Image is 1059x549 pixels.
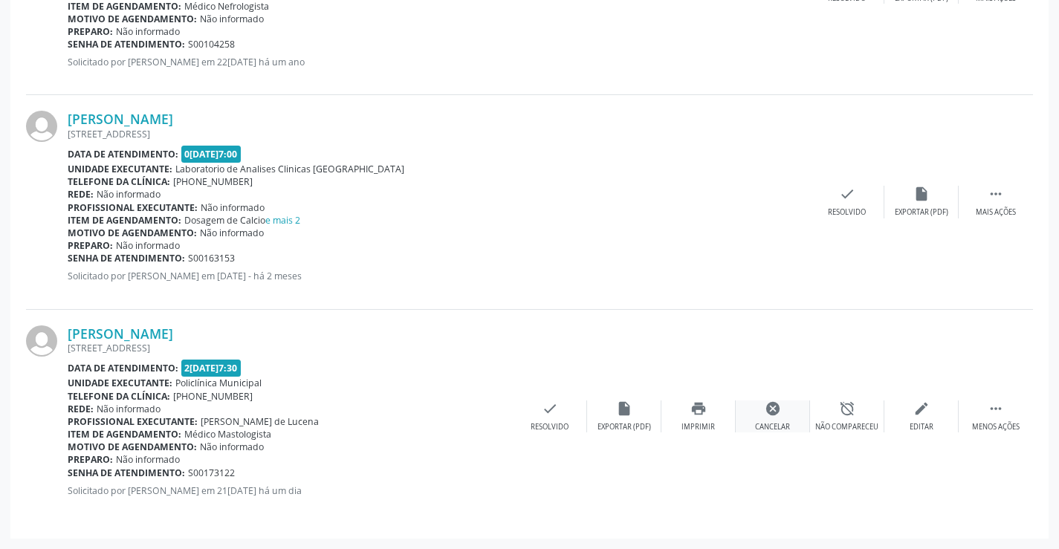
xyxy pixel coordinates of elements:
div: Exportar (PDF) [895,207,948,218]
b: Rede: [68,403,94,415]
b: Preparo: [68,453,113,466]
div: Resolvido [828,207,866,218]
b: Rede: [68,188,94,201]
a: [PERSON_NAME] [68,325,173,342]
span: Laboratorio de Analises Clinicas [GEOGRAPHIC_DATA] [175,163,404,175]
i: check [839,186,855,202]
b: Data de atendimento: [68,148,178,160]
span: Não informado [97,188,161,201]
span: 2[DATE]7:30 [181,360,242,377]
div: [STREET_ADDRESS] [68,342,513,354]
div: Imprimir [681,422,715,432]
div: [STREET_ADDRESS] [68,128,810,140]
i: edit [913,400,930,417]
span: S00163153 [188,252,235,264]
b: Profissional executante: [68,415,198,428]
i: alarm_off [839,400,855,417]
b: Unidade executante: [68,377,172,389]
span: Não informado [201,201,265,214]
b: Telefone da clínica: [68,390,170,403]
div: Cancelar [755,422,790,432]
b: Motivo de agendamento: [68,441,197,453]
span: 0[DATE]7:00 [181,146,242,163]
span: Não informado [200,13,264,25]
b: Senha de atendimento: [68,252,185,264]
div: Não compareceu [815,422,878,432]
div: Mais ações [976,207,1016,218]
p: Solicitado por [PERSON_NAME] em [DATE] - há 2 meses [68,270,810,282]
i: print [690,400,707,417]
span: S00104258 [188,38,235,51]
b: Motivo de agendamento: [68,227,197,239]
i:  [988,400,1004,417]
b: Unidade executante: [68,163,172,175]
span: Não informado [97,403,161,415]
b: Item de agendamento: [68,214,181,227]
b: Profissional executante: [68,201,198,214]
span: [PERSON_NAME] de Lucena [201,415,319,428]
span: S00173122 [188,467,235,479]
i: check [542,400,558,417]
b: Preparo: [68,239,113,252]
b: Data de atendimento: [68,362,178,374]
span: Médico Mastologista [184,428,271,441]
i: insert_drive_file [913,186,930,202]
img: img [26,325,57,357]
div: Editar [910,422,933,432]
span: Não informado [200,441,264,453]
b: Motivo de agendamento: [68,13,197,25]
i: cancel [765,400,781,417]
div: Menos ações [972,422,1020,432]
p: Solicitado por [PERSON_NAME] em 21[DATE] há um dia [68,484,513,497]
b: Senha de atendimento: [68,38,185,51]
i: insert_drive_file [616,400,632,417]
b: Preparo: [68,25,113,38]
span: Dosagem de Calcio [184,214,300,227]
b: Item de agendamento: [68,428,181,441]
span: [PHONE_NUMBER] [173,390,253,403]
a: [PERSON_NAME] [68,111,173,127]
b: Telefone da clínica: [68,175,170,188]
img: img [26,111,57,142]
p: Solicitado por [PERSON_NAME] em 22[DATE] há um ano [68,56,810,68]
span: Policlínica Municipal [175,377,262,389]
span: [PHONE_NUMBER] [173,175,253,188]
div: Resolvido [531,422,569,432]
div: Exportar (PDF) [597,422,651,432]
i:  [988,186,1004,202]
a: e mais 2 [265,214,300,227]
b: Senha de atendimento: [68,467,185,479]
span: Não informado [116,453,180,466]
span: Não informado [200,227,264,239]
span: Não informado [116,239,180,252]
span: Não informado [116,25,180,38]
